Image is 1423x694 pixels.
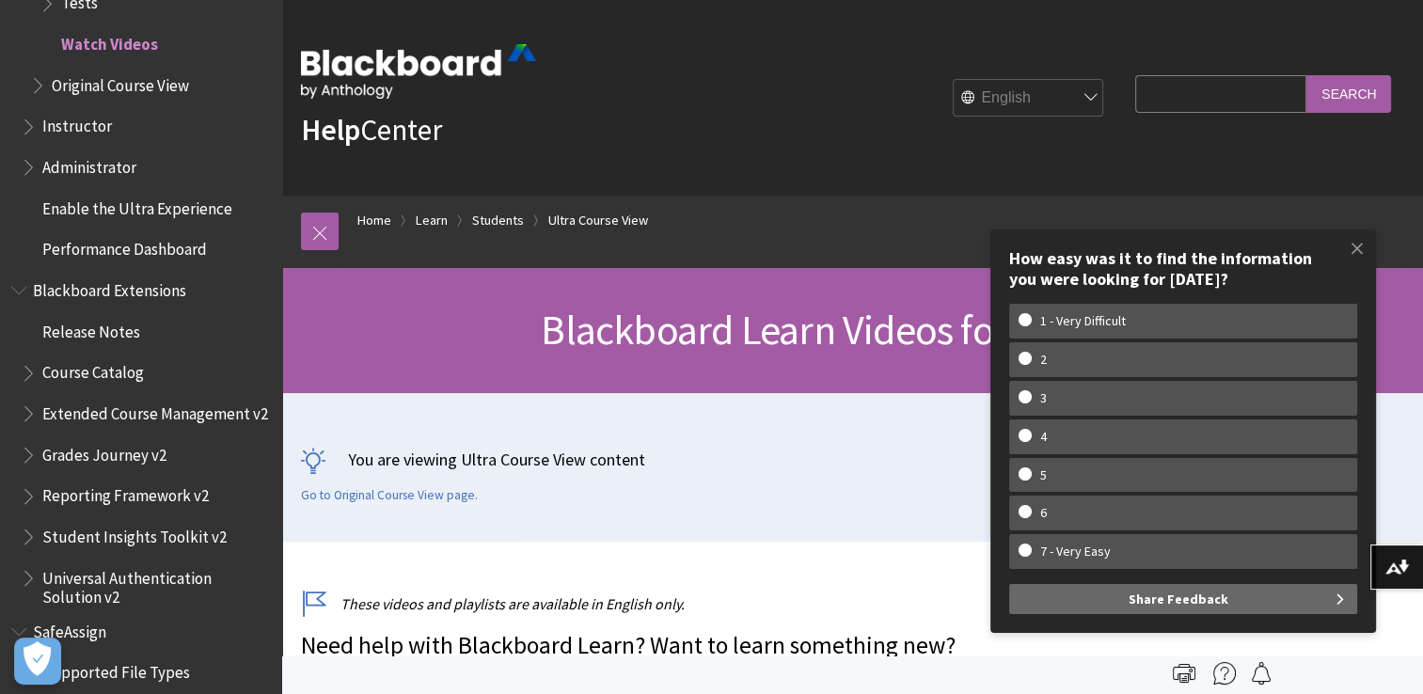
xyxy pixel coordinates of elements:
[301,448,1404,471] p: You are viewing Ultra Course View content
[42,657,190,683] span: Supported File Types
[1019,390,1068,406] w-span: 3
[42,562,269,607] span: Universal Authentication Solution v2
[42,481,209,506] span: Reporting Framework v2
[33,275,186,300] span: Blackboard Extensions
[1009,584,1357,614] button: Share Feedback
[1009,248,1357,289] div: How easy was it to find the information you were looking for [DATE]?
[1019,313,1147,329] w-span: 1 - Very Difficult
[301,487,478,504] a: Go to Original Course View page.
[472,209,524,232] a: Students
[42,357,144,383] span: Course Catalog
[301,111,442,149] a: HelpCenter
[1019,429,1068,445] w-span: 4
[61,28,158,54] span: Watch Videos
[42,398,268,423] span: Extended Course Management v2
[301,44,536,99] img: Blackboard by Anthology
[1306,75,1391,112] input: Search
[1019,352,1068,368] w-span: 2
[1250,662,1273,685] img: Follow this page
[301,593,1126,614] p: These videos and playlists are available in English only.
[1019,467,1068,483] w-span: 5
[548,209,648,232] a: Ultra Course View
[42,521,227,546] span: Student Insights Toolkit v2
[52,70,189,95] span: Original Course View
[11,275,271,607] nav: Book outline for Blackboard Extensions
[42,234,207,260] span: Performance Dashboard
[416,209,448,232] a: Learn
[42,111,112,136] span: Instructor
[42,439,166,465] span: Grades Journey v2
[14,638,61,685] button: Open Preferences
[1019,505,1068,521] w-span: 6
[541,304,1163,355] span: Blackboard Learn Videos for Students
[1129,584,1228,614] span: Share Feedback
[33,616,106,641] span: SafeAssign
[42,316,140,341] span: Release Notes
[301,111,360,149] strong: Help
[42,193,232,218] span: Enable the Ultra Experience
[301,629,1126,663] p: Need help with Blackboard Learn? Want to learn something new?
[357,209,391,232] a: Home
[1173,662,1195,685] img: Print
[1019,544,1132,560] w-span: 7 - Very Easy
[42,151,136,177] span: Administrator
[1213,662,1236,685] img: More help
[954,80,1104,118] select: Site Language Selector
